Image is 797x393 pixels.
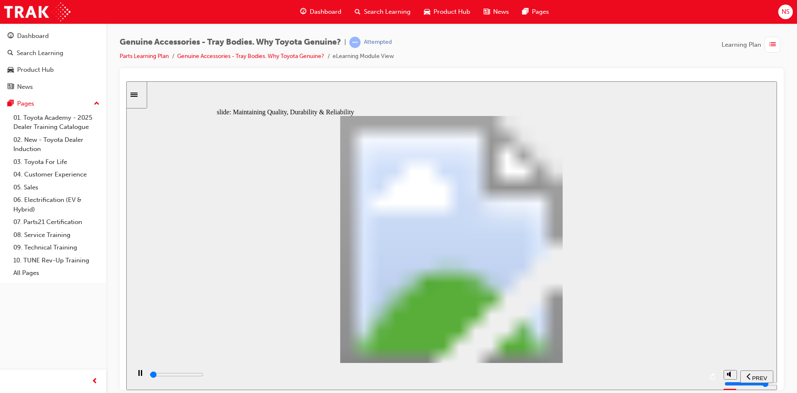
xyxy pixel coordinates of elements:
span: news-icon [484,7,490,17]
a: Genuine Accessories - Tray Bodies. Why Toyota Genuine? [177,53,324,60]
span: car-icon [8,66,14,74]
a: 10. TUNE Rev-Up Training [10,254,103,267]
span: prev-icon [92,376,98,387]
a: 03. Toyota For Life [10,156,103,169]
a: 05. Sales [10,181,103,194]
img: Trak [4,3,70,21]
input: slide progress [23,290,77,297]
span: up-icon [94,98,100,109]
a: 08. Service Training [10,229,103,242]
span: guage-icon [300,7,306,17]
a: 09. Technical Training [10,241,103,254]
a: 07. Parts21 Certification [10,216,103,229]
button: Pages [3,96,103,111]
a: News [3,79,103,95]
a: news-iconNews [477,3,516,20]
a: car-iconProduct Hub [417,3,477,20]
input: volume [598,299,652,306]
a: 01. Toyota Academy - 2025 Dealer Training Catalogue [10,111,103,134]
span: | [344,38,346,47]
button: previous [614,289,647,302]
span: Learning Plan [722,40,761,50]
span: car-icon [424,7,430,17]
span: search-icon [8,50,13,57]
a: Search Learning [3,45,103,61]
div: Product Hub [17,65,54,75]
div: playback controls [4,282,593,309]
span: pages-icon [522,7,529,17]
div: News [17,82,33,92]
a: pages-iconPages [516,3,556,20]
nav: slide navigation [614,282,647,309]
div: Search Learning [17,48,63,58]
span: PREV [626,294,641,300]
div: Dashboard [17,31,49,41]
button: play/pause [4,288,18,302]
button: NS [778,5,793,19]
div: misc controls [597,282,610,309]
li: eLearning Module View [333,52,394,61]
button: Learning Plan [722,37,784,53]
span: search-icon [355,7,361,17]
a: Product Hub [3,62,103,78]
span: Search Learning [364,7,411,17]
a: 02. New - Toyota Dealer Induction [10,134,103,156]
span: Product Hub [434,7,470,17]
span: learningRecordVerb_ATTEMPT-icon [349,37,361,48]
span: pages-icon [8,100,14,108]
span: Pages [532,7,549,17]
a: Parts Learning Plan [120,53,169,60]
span: Dashboard [310,7,341,17]
span: NS [782,7,789,17]
div: Attempted [364,38,392,46]
a: 04. Customer Experience [10,168,103,181]
a: Dashboard [3,28,103,44]
div: Pages [17,99,34,108]
span: News [493,7,509,17]
a: search-iconSearch Learning [348,3,417,20]
button: DashboardSearch LearningProduct HubNews [3,27,103,96]
a: 06. Electrification (EV & Hybrid) [10,194,103,216]
button: volume [597,289,611,298]
span: list-icon [769,40,776,50]
a: All Pages [10,267,103,280]
a: guage-iconDashboard [293,3,348,20]
button: replay [581,289,593,302]
span: news-icon [8,83,14,91]
span: Genuine Accessories - Tray Bodies. Why Toyota Genuine? [120,38,341,47]
span: guage-icon [8,33,14,40]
